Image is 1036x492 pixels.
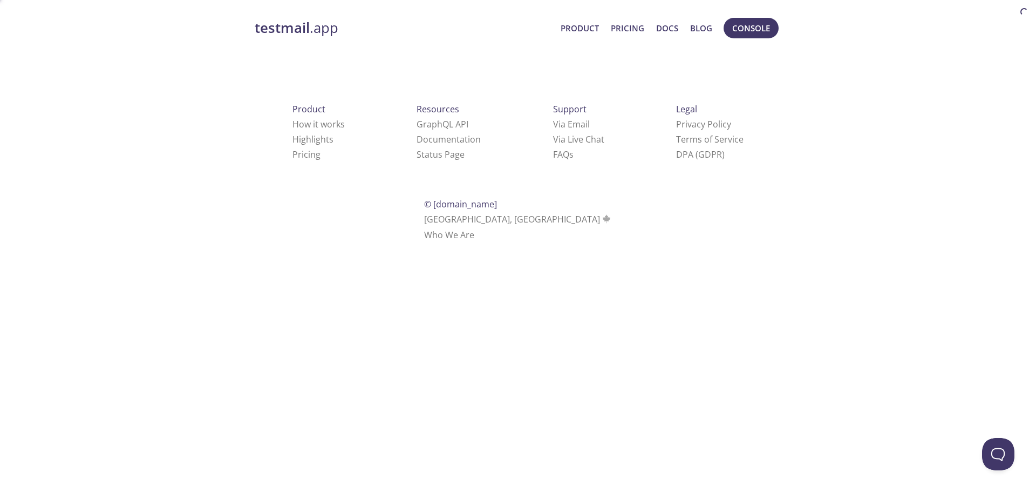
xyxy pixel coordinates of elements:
[255,18,310,37] strong: testmail
[732,21,770,35] span: Console
[561,21,599,35] a: Product
[676,103,697,115] span: Legal
[553,118,590,130] a: Via Email
[553,149,574,160] a: FAQ
[417,118,468,130] a: GraphQL API
[569,149,574,160] span: s
[292,118,345,130] a: How it works
[982,438,1014,470] iframe: Help Scout Beacon - Open
[424,213,612,225] span: [GEOGRAPHIC_DATA], [GEOGRAPHIC_DATA]
[255,19,552,37] a: testmail.app
[417,149,465,160] a: Status Page
[656,21,678,35] a: Docs
[417,133,481,145] a: Documentation
[417,103,459,115] span: Resources
[292,103,325,115] span: Product
[676,118,731,130] a: Privacy Policy
[553,133,604,145] a: Via Live Chat
[676,133,744,145] a: Terms of Service
[724,18,779,38] button: Console
[611,21,644,35] a: Pricing
[292,149,321,160] a: Pricing
[553,103,587,115] span: Support
[690,21,712,35] a: Blog
[292,133,333,145] a: Highlights
[424,229,474,241] a: Who We Are
[676,149,725,160] a: DPA (GDPR)
[424,198,497,210] span: © [DOMAIN_NAME]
